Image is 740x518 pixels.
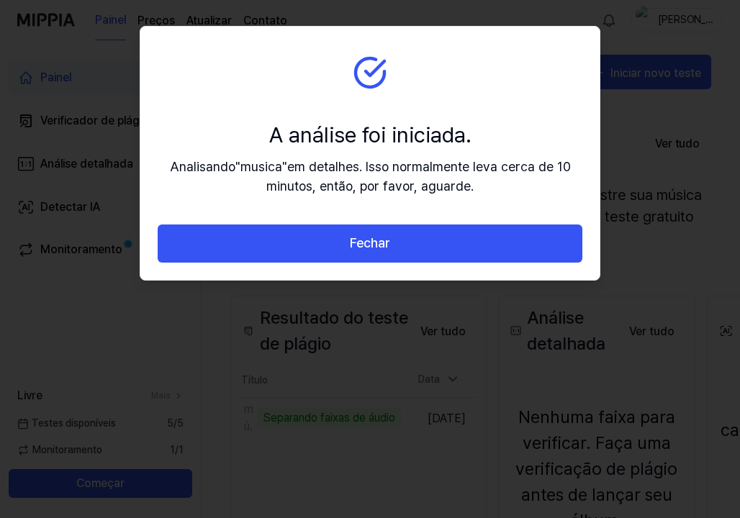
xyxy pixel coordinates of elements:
font: " [235,159,240,174]
font: Fechar [350,235,390,250]
button: Fechar [158,224,582,263]
font: musica [240,159,282,174]
font: Analisando [170,159,235,174]
font: em detalhes. Isso normalmente leva cerca de 10 minutos, então, por favor, aguarde. [266,159,571,194]
font: A análise foi iniciada. [269,122,471,147]
font: " [282,159,287,174]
